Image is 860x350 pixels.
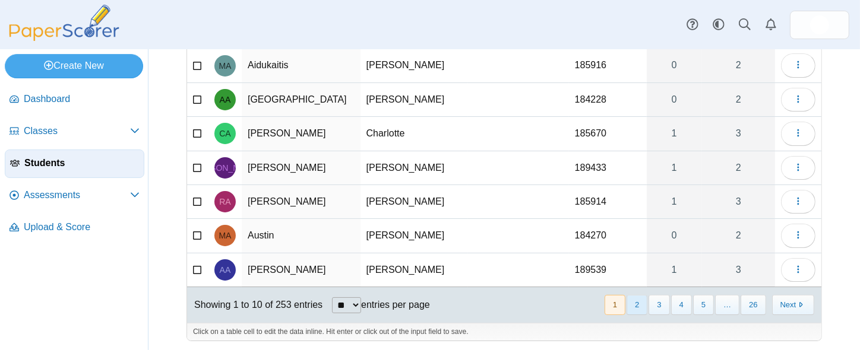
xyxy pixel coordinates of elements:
div: Click on a table cell to edit the data inline. Hit enter or click out of the input field to save. [187,323,821,341]
td: [PERSON_NAME] [361,253,469,287]
span: Casey Shaffer [810,15,829,34]
td: 184270 [569,219,647,253]
a: Upload & Score [5,214,144,242]
img: ps.08Dk8HiHb5BR1L0X [810,15,829,34]
button: Next [772,295,814,314]
a: Alerts [758,12,784,38]
td: [PERSON_NAME] [361,151,469,185]
img: PaperScorer [5,5,124,41]
td: [PERSON_NAME] [242,117,361,151]
a: Assessments [5,182,144,210]
td: [PERSON_NAME] [361,219,469,253]
td: [PERSON_NAME] [242,151,361,185]
a: 2 [702,83,775,116]
td: [PERSON_NAME] [242,253,361,287]
td: Austin [242,219,361,253]
a: 3 [702,117,775,150]
a: 2 [702,219,775,252]
td: [PERSON_NAME] [361,185,469,219]
td: [PERSON_NAME] [361,83,469,117]
span: Upload & Score [24,221,140,234]
a: 1 [647,185,702,218]
a: 0 [647,83,702,116]
td: 184228 [569,83,647,117]
td: 185914 [569,185,647,219]
td: Aidukaitis [242,49,361,82]
nav: pagination [603,295,814,314]
button: 1 [605,295,625,314]
button: 3 [649,295,669,314]
button: 4 [671,295,692,314]
td: Charlotte [361,117,469,151]
a: Dashboard [5,85,144,114]
a: Students [5,149,144,178]
a: 3 [702,185,775,218]
span: … [715,295,739,314]
button: 5 [693,295,714,314]
td: 189539 [569,253,647,287]
span: Josiah Arrowood [191,164,259,172]
span: Classes [24,125,130,138]
a: 0 [647,49,702,82]
span: Myla Austin [219,231,232,240]
div: Showing 1 to 10 of 253 entries [187,287,322,323]
a: ps.08Dk8HiHb5BR1L0X [790,11,849,39]
a: PaperScorer [5,33,124,43]
td: [GEOGRAPHIC_DATA] [242,83,361,117]
span: Ryan Ashley [219,198,230,206]
span: Dashboard [24,93,140,106]
td: 185670 [569,117,647,151]
a: 1 [647,151,702,184]
span: Assessments [24,189,130,202]
td: 189433 [569,151,647,185]
a: 1 [647,253,702,287]
a: 2 [702,49,775,82]
a: 0 [647,219,702,252]
button: 26 [741,295,766,314]
span: Alice Alger [220,96,231,104]
span: Charlotte Allphin [219,129,230,138]
button: 2 [627,295,647,314]
a: 1 [647,117,702,150]
span: Students [24,157,139,170]
a: Create New [5,54,143,78]
td: 185916 [569,49,647,82]
label: entries per page [361,300,430,310]
td: [PERSON_NAME] [242,185,361,219]
a: Classes [5,117,144,146]
td: [PERSON_NAME] [361,49,469,82]
a: 2 [702,151,775,184]
span: Matheus Aidukaitis [219,62,232,70]
span: Aubrey Avila [220,266,231,274]
a: 3 [702,253,775,287]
